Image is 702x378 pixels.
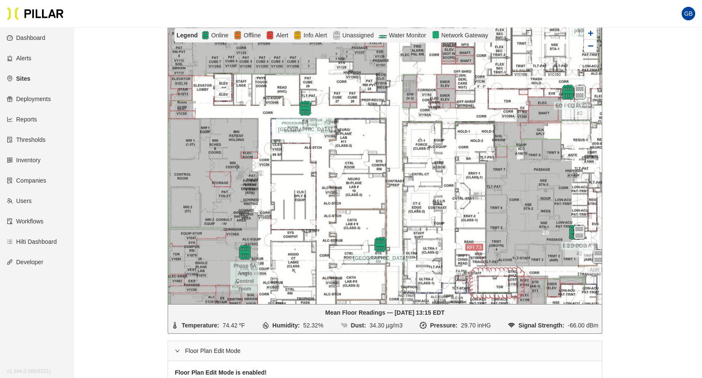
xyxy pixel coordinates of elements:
a: exceptionThresholds [7,136,45,143]
li: 74.42 ºF [171,321,245,330]
span: Phase 5A Angio Control room [230,262,260,293]
img: pod-unassigned.895f376b.svg [572,85,587,100]
span: Online [210,31,230,40]
div: AIIR 5B [584,249,613,264]
span: ED POD A [561,242,590,250]
img: DUST [341,322,348,329]
a: environmentSites [7,75,30,82]
img: SIGNAL_RSSI [508,322,515,329]
a: Zoom out [584,39,597,52]
img: pod-online.97050380.svg [560,85,576,100]
img: Pillar Technologies [7,7,64,20]
img: HUMIDITY [262,322,269,329]
span: Network Gateway [440,31,490,40]
span: Floor Plan Edit Mode is enabled! [175,369,267,376]
span: ED POD D #2 [565,102,595,118]
li: 34.30 µg/m3 [341,321,403,330]
img: Offline [233,30,242,40]
a: alertAlerts [7,55,31,62]
img: Alert [266,30,274,40]
img: Online [201,30,210,40]
img: pod-unassigned.895f376b.svg [591,249,606,264]
div: ED POD D [553,85,583,100]
span: AIIR 5B [587,266,609,274]
img: pod-online.97050380.svg [373,237,388,252]
div: ED POD D #2 [565,85,595,100]
div: Pressure: [430,321,458,330]
div: Mean Floor Readings — [DATE] 13:15 EDT [171,308,598,317]
a: Zoom in [584,27,597,39]
img: Network Gateway [431,30,440,40]
div: Temperature: [182,321,219,330]
span: right [175,348,180,353]
a: solutionCompanies [7,177,46,184]
div: Dust: [351,321,366,330]
div: Legend [177,31,201,40]
img: TEMPERATURE [171,322,178,329]
div: rightFloor Plan Edit Mode [168,341,602,361]
div: Phase 5A Angio Control room [230,245,260,260]
img: Alert [293,30,302,40]
a: auditWorkflows [7,218,43,225]
span: ED POD D [553,102,582,110]
li: -66.00 dBm [508,321,598,330]
a: apiDeveloper [7,259,43,265]
span: pb002770 [572,25,600,37]
img: PRESSURE [420,322,427,329]
div: 5A [GEOGRAPHIC_DATA] [290,101,320,116]
div: Humidity: [272,321,300,330]
img: pod-online.97050380.svg [237,245,253,260]
img: pod-unassigned.895f376b.svg [572,225,587,240]
div: [GEOGRAPHIC_DATA] [365,237,395,252]
a: barsHilti Dashboard [7,238,57,245]
a: dashboardDashboard [7,34,45,41]
div: ED POD A #2 [564,225,594,240]
li: 29.70 inHG [420,321,491,330]
img: Unassigned [332,30,341,40]
span: Offline [242,31,262,40]
div: ED POD A [560,225,590,240]
li: 52.32% [262,321,323,330]
img: pod-online.97050380.svg [298,101,313,116]
span: Info Alert [302,31,329,40]
span: GB [684,7,693,20]
span: [GEOGRAPHIC_DATA] [351,254,410,262]
a: teamUsers [7,197,32,204]
a: line-chartReports [7,116,37,123]
span: Unassigned [341,31,376,40]
a: qrcodeInventory [7,157,41,164]
img: Flow-Monitor [379,30,387,40]
a: giftDeployments [7,96,51,102]
div: Signal Strength: [518,321,564,330]
span: ED POD A #2 [564,242,594,258]
span: + [588,28,593,38]
span: − [588,40,593,51]
span: Alert [274,31,290,40]
span: Water Monitor [387,31,427,40]
span: 5A [GEOGRAPHIC_DATA] [276,118,334,134]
